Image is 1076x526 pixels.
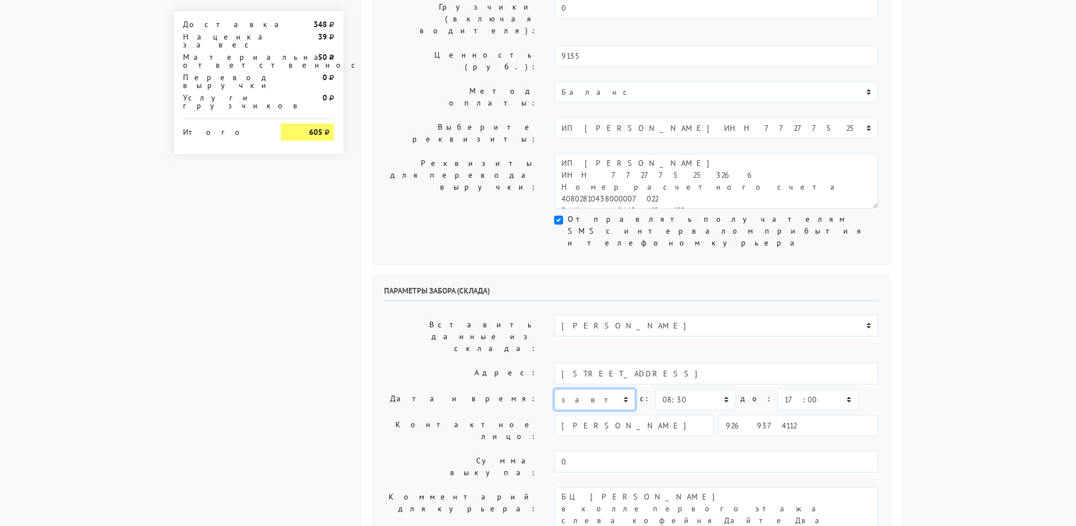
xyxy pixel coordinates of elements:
[175,94,273,109] div: Услуги грузчиков
[323,72,327,82] strong: 0
[175,33,273,49] div: Наценка за вес
[183,124,264,136] div: Итого
[376,451,546,483] label: Сумма выкупа:
[318,32,327,42] strong: 39
[175,53,273,69] div: Материальная ответственность
[376,154,546,209] label: Реквизиты для перевода выручки:
[376,389,546,410] label: Дата и время:
[175,20,273,28] div: Доставка
[718,415,878,436] input: Телефон
[313,19,327,29] strong: 348
[175,73,273,89] div: Перевод выручки
[376,45,546,77] label: Ценность (руб.):
[323,93,327,103] strong: 0
[554,415,714,436] input: Имя
[376,117,546,149] label: Выберите реквизиты:
[376,415,546,446] label: Контактное лицо:
[309,127,323,137] strong: 605
[376,315,546,358] label: Вставить данные из склада:
[376,81,546,113] label: Метод оплаты:
[384,286,879,301] h6: Параметры забора (склада)
[640,389,651,409] label: c:
[740,389,773,409] label: до:
[376,363,546,384] label: Адрес:
[318,52,327,62] strong: 50
[554,154,878,209] textarea: ИП [PERSON_NAME] ИНН 772775253266 Номер расчетного счета 40802810438000007022 БИК 044525225
[568,213,878,249] label: Отправлять получателям SMS с интервалом прибытия и телефоном курьера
